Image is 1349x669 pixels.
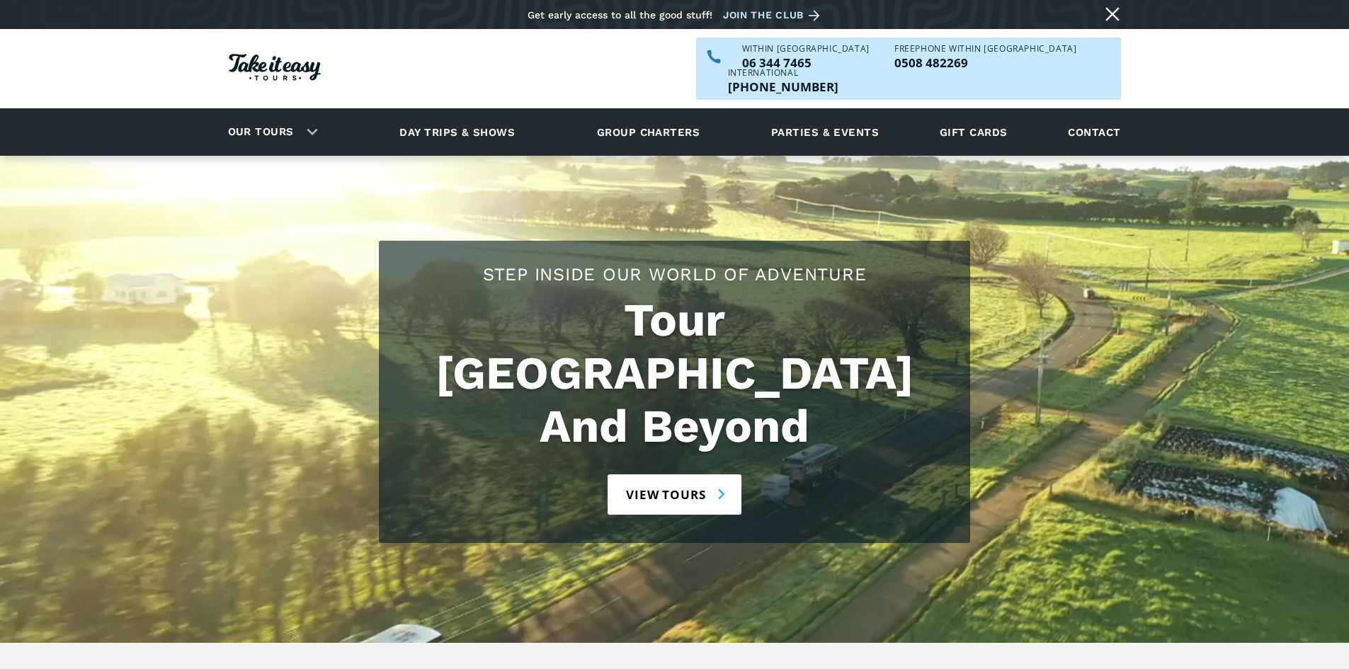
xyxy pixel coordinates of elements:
div: Get early access to all the good stuff! [528,9,712,21]
a: Parties & events [764,113,886,151]
a: Day trips & shows [382,113,533,151]
a: Homepage [229,47,321,91]
div: Freephone WITHIN [GEOGRAPHIC_DATA] [894,45,1076,53]
a: Call us freephone within NZ on 0508482269 [894,57,1076,69]
a: Contact [1061,113,1127,151]
a: Group charters [579,113,717,151]
p: 0508 482269 [894,57,1076,69]
h1: Tour [GEOGRAPHIC_DATA] And Beyond [393,294,956,453]
h2: Step Inside Our World Of Adventure [393,262,956,287]
a: View tours [608,474,741,515]
p: 06 344 7465 [742,57,870,69]
a: Our tours [217,115,304,149]
div: WITHIN [GEOGRAPHIC_DATA] [742,45,870,53]
a: Gift cards [933,113,1015,151]
a: Close message [1101,3,1124,25]
div: International [728,69,838,77]
img: Take it easy Tours logo [229,54,321,81]
div: Our tours [211,113,329,151]
a: Call us outside of NZ on +6463447465 [728,81,838,93]
a: Call us within NZ on 063447465 [742,57,870,69]
a: Join the club [723,6,825,24]
p: [PHONE_NUMBER] [728,81,838,93]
